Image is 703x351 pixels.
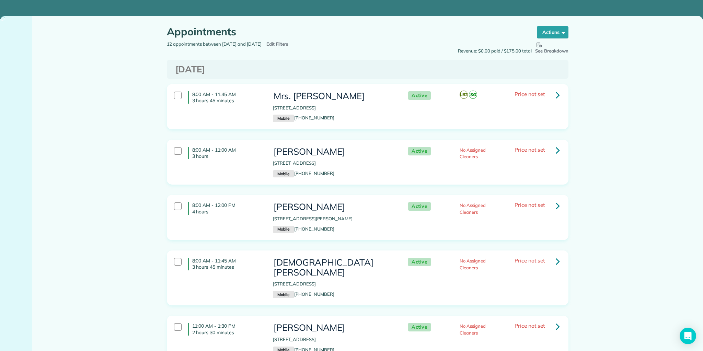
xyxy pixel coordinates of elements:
[273,91,394,101] h3: Mrs. [PERSON_NAME]
[458,48,532,55] span: Revenue: $0.00 paid / $175.00 total
[273,226,294,233] small: Mobile
[408,258,431,266] span: Active
[515,201,545,208] span: Price not set
[192,329,263,336] p: 2 hours 30 minutes
[408,202,431,211] span: Active
[273,215,394,222] p: [STREET_ADDRESS][PERSON_NAME]
[515,322,545,329] span: Price not set
[188,323,263,335] h4: 11:00 AM - 1:30 PM
[535,41,568,55] button: See Breakdown
[192,264,263,270] p: 3 hours 45 minutes
[515,91,545,97] span: Price not set
[273,147,394,157] h3: [PERSON_NAME]
[192,97,263,104] p: 3 hours 45 minutes
[265,41,289,47] a: Edit Filters
[680,328,696,344] div: Open Intercom Messenger
[273,105,394,112] p: [STREET_ADDRESS]
[273,336,394,343] p: [STREET_ADDRESS]
[273,160,394,167] p: [STREET_ADDRESS]
[273,171,334,176] a: Mobile[PHONE_NUMBER]
[273,258,394,277] h3: [DEMOGRAPHIC_DATA][PERSON_NAME]
[515,146,545,153] span: Price not set
[188,147,263,159] h4: 8:00 AM - 11:00 AM
[408,323,431,331] span: Active
[273,281,394,288] p: [STREET_ADDRESS]
[273,323,394,333] h3: [PERSON_NAME]
[188,202,263,214] h4: 8:00 AM - 12:00 PM
[408,147,431,155] span: Active
[460,91,468,99] span: LB2
[273,115,294,122] small: Mobile
[162,41,368,48] div: 12 appointments between [DATE] and [DATE]
[273,115,334,120] a: Mobile[PHONE_NUMBER]
[273,291,334,297] a: Mobile[PHONE_NUMBER]
[273,202,394,212] h3: [PERSON_NAME]
[469,91,477,99] span: SG
[535,41,568,54] span: See Breakdown
[175,65,560,74] h3: [DATE]
[460,147,486,160] span: No Assigned Cleaners
[167,26,524,37] h1: Appointments
[460,323,486,336] span: No Assigned Cleaners
[460,258,486,270] span: No Assigned Cleaners
[273,170,294,178] small: Mobile
[537,26,568,38] button: Actions
[408,91,431,100] span: Active
[188,258,263,270] h4: 8:00 AM - 11:45 AM
[192,153,263,159] p: 3 hours
[515,257,545,264] span: Price not set
[273,291,294,299] small: Mobile
[460,202,486,215] span: No Assigned Cleaners
[192,209,263,215] p: 4 hours
[266,41,289,47] span: Edit Filters
[188,91,263,104] h4: 8:00 AM - 11:45 AM
[273,226,334,232] a: Mobile[PHONE_NUMBER]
